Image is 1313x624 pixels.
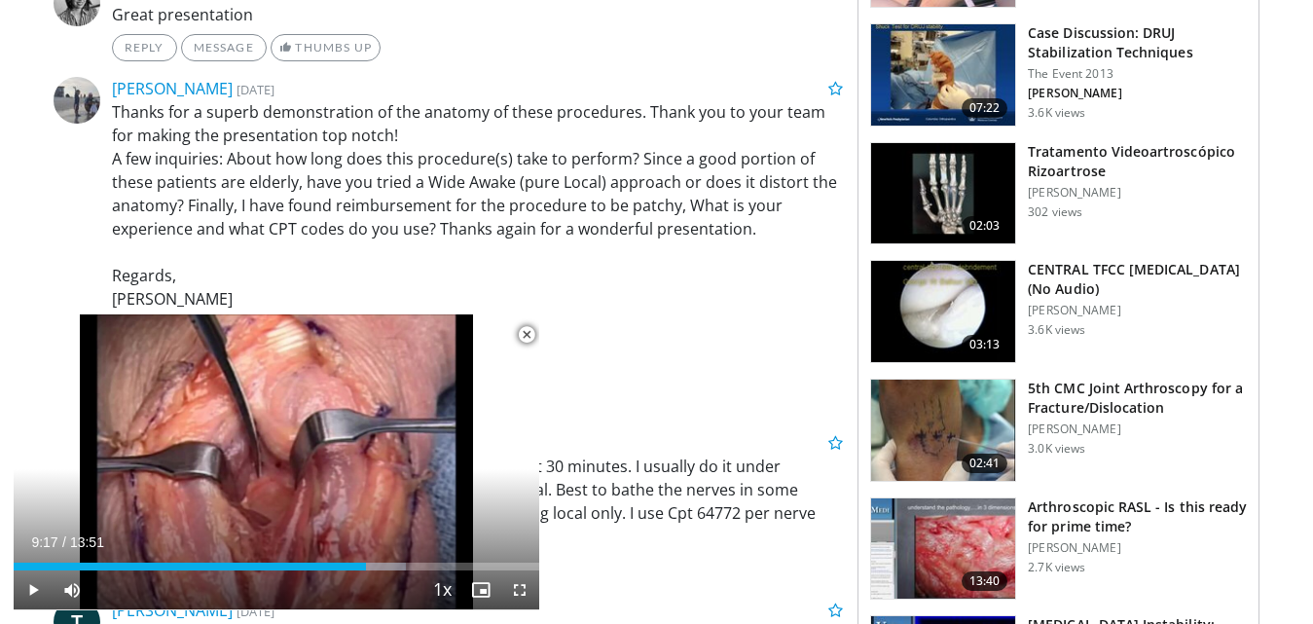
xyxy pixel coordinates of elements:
[271,34,381,61] a: Thumbs Up
[70,534,104,550] span: 13:51
[500,570,539,609] button: Fullscreen
[871,24,1015,126] img: a95748b3-e16a-44b0-849b-dd46a1edb661.150x105_q85_crop-smart_upscale.jpg
[181,34,267,61] a: Message
[53,570,91,609] button: Mute
[870,142,1247,245] a: 02:03 Tratamento Videoartroscópico Rizoartrose [PERSON_NAME] 302 views
[461,570,500,609] button: Enable picture-in-picture mode
[1028,66,1247,82] p: The Event 2013
[1028,204,1082,220] p: 302 views
[871,143,1015,244] img: 750c26ba-fd87-4512-a67f-0470fdaad786.150x105_q85_crop-smart_upscale.jpg
[1028,142,1247,181] h3: Tratamento Videoartroscópico Rizoartrose
[871,261,1015,362] img: 6a13b65c-8d46-41be-bf30-64737396decc.150x105_q85_crop-smart_upscale.jpg
[1028,441,1085,457] p: 3.0K views
[1028,260,1247,299] h3: CENTRAL TFCC [MEDICAL_DATA] (No Audio)
[1028,105,1085,121] p: 3.6K views
[62,534,66,550] span: /
[54,77,100,124] img: Avatar
[870,497,1247,601] a: 13:40 Arthroscopic RASL - Is this ready for prime time? [PERSON_NAME] 2.7K views
[870,379,1247,482] a: 02:41 5th CMC Joint Arthroscopy for a Fracture/Dislocation [PERSON_NAME] 3.0K views
[31,534,57,550] span: 9:17
[1028,322,1085,338] p: 3.6K views
[1028,185,1247,201] p: [PERSON_NAME]
[1028,540,1247,556] p: [PERSON_NAME]
[871,498,1015,600] img: d02a4728-1ed4-48d4-bf44-6441c7fe846c.150x105_q85_crop-smart_upscale.jpg
[112,34,177,61] a: Reply
[112,3,844,26] p: Great presentation
[112,78,233,99] a: [PERSON_NAME]
[962,454,1008,473] span: 02:41
[870,23,1247,127] a: 07:22 Case Discussion: DRUJ Stabilization Techniques The Event 2013 [PERSON_NAME] 3.6K views
[1028,379,1247,418] h3: 5th CMC Joint Arthroscopy for a Fracture/Dislocation
[14,314,539,610] video-js: Video Player
[507,314,546,355] button: Close
[14,570,53,609] button: Play
[870,260,1247,363] a: 03:13 CENTRAL TFCC [MEDICAL_DATA] (No Audio) [PERSON_NAME] 3.6K views
[422,570,461,609] button: Playback Rate
[1028,560,1085,575] p: 2.7K views
[14,563,539,570] div: Progress Bar
[1028,23,1247,62] h3: Case Discussion: DRUJ Stabilization Techniques
[962,335,1008,354] span: 03:13
[1028,422,1247,437] p: [PERSON_NAME]
[112,600,233,621] a: [PERSON_NAME]
[112,100,844,381] p: Thanks for a superb demonstration of the anatomy of these procedures. Thank you to your team for ...
[962,216,1008,236] span: 02:03
[962,571,1008,591] span: 13:40
[1028,86,1247,101] p: [PERSON_NAME]
[1028,303,1247,318] p: [PERSON_NAME]
[1028,497,1247,536] h3: Arthroscopic RASL - Is this ready for prime time?
[871,380,1015,481] img: 274532_0000_1.png.150x105_q85_crop-smart_upscale.jpg
[237,81,274,98] small: [DATE]
[237,603,274,620] small: [DATE]
[962,98,1008,118] span: 07:22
